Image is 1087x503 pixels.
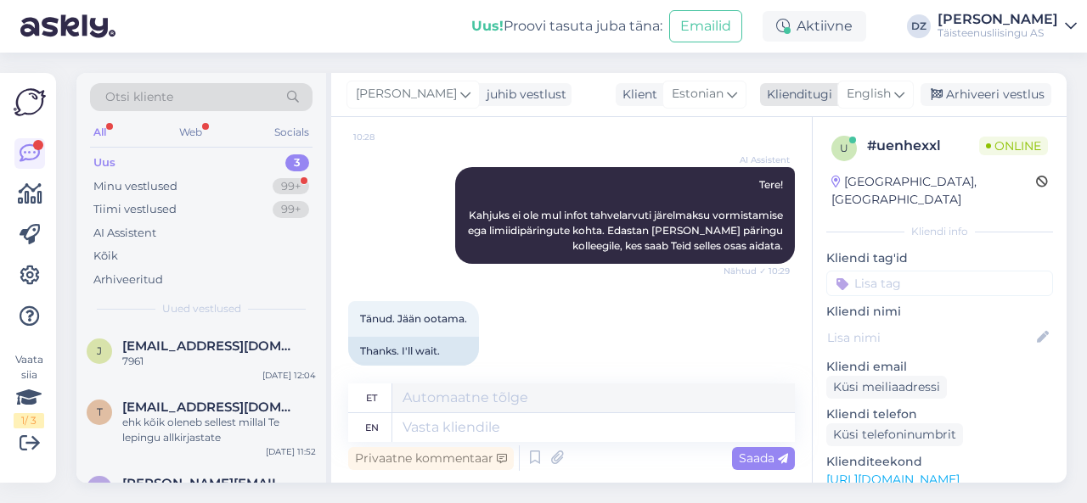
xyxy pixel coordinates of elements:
[979,137,1048,155] span: Online
[122,354,316,369] div: 7961
[360,312,467,325] span: Tänud. Jään ootama.
[907,14,931,38] div: DZ
[262,369,316,382] div: [DATE] 12:04
[760,86,832,103] div: Klienditugi
[826,249,1053,267] p: Kliendi tag'id
[480,86,566,103] div: juhib vestlust
[348,337,479,366] div: Thanks. I'll wait.
[162,301,241,316] span: Uued vestlused
[356,85,457,103] span: [PERSON_NAME]
[826,405,1053,423] p: Kliendi telefon
[93,178,177,195] div: Minu vestlused
[93,248,118,265] div: Kõik
[826,303,1053,321] p: Kliendi nimi
[938,26,1058,40] div: Täisteenusliisingu AS
[271,121,313,143] div: Socials
[353,131,417,143] span: 10:28
[273,178,309,195] div: 99+
[266,445,316,458] div: [DATE] 11:52
[14,352,44,428] div: Vaata siia
[831,173,1036,209] div: [GEOGRAPHIC_DATA], [GEOGRAPHIC_DATA]
[826,376,947,399] div: Küsi meiliaadressi
[471,18,504,34] b: Uus!
[122,338,299,354] span: jevgenija.miloserdova@tele2.com
[348,447,514,470] div: Privaatne kommentaar
[93,225,156,242] div: AI Assistent
[826,224,1053,239] div: Kliendi info
[14,87,46,118] img: Askly Logo
[739,450,788,466] span: Saada
[105,88,173,106] span: Otsi kliente
[840,142,848,154] span: u
[826,453,1053,471] p: Klienditeekond
[826,472,960,487] a: [URL][DOMAIN_NAME]
[14,413,44,428] div: 1 / 3
[847,85,891,103] span: English
[938,13,1077,40] a: [PERSON_NAME]Täisteenusliisingu AS
[285,154,309,171] div: 3
[97,405,103,418] span: t
[93,201,177,218] div: Tiimi vestlused
[726,154,790,166] span: AI Assistent
[826,423,963,446] div: Küsi telefoninumbrit
[468,178,786,252] span: Tere! Kahjuks ei ole mul infot tahvelarvuti järelmaksu vormistamise ega limiidipäringute kohta. E...
[176,121,206,143] div: Web
[827,328,1033,347] input: Lisa nimi
[365,413,379,442] div: en
[122,415,316,445] div: ehk kõik oleneb sellest millal Te lepingu allkirjastate
[763,11,866,42] div: Aktiivne
[471,16,662,36] div: Proovi tasuta juba täna:
[122,476,299,491] span: vladimir@tootajad.ee
[724,265,790,277] span: Nähtud ✓ 10:29
[826,271,1053,296] input: Lisa tag
[938,13,1058,26] div: [PERSON_NAME]
[921,83,1051,106] div: Arhiveeri vestlus
[867,136,979,156] div: # uenhexxl
[90,121,110,143] div: All
[672,85,724,103] span: Estonian
[97,344,102,357] span: j
[353,366,417,379] span: 10:29
[122,400,299,415] span: treskanor.ou@gmail.com
[93,154,115,171] div: Uus
[826,358,1053,376] p: Kliendi email
[273,201,309,218] div: 99+
[93,271,163,288] div: Arhiveeritud
[366,383,377,412] div: et
[616,86,657,103] div: Klient
[669,10,742,42] button: Emailid
[96,482,103,495] span: v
